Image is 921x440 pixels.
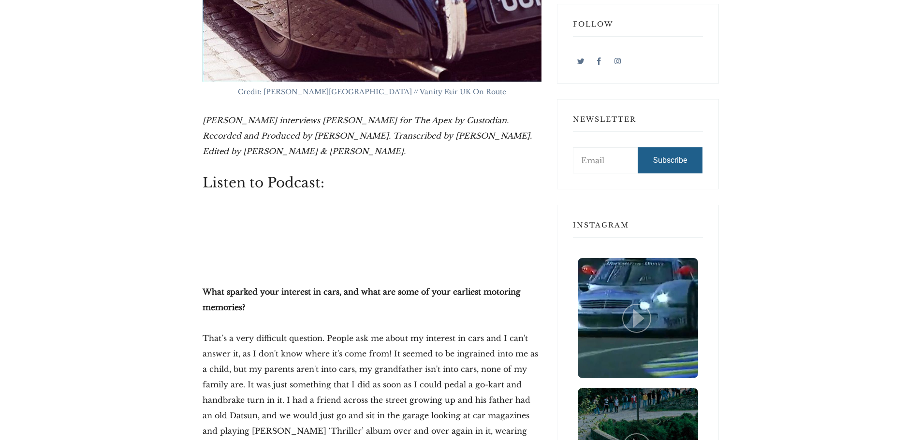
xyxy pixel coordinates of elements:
[591,52,607,68] a: Facebook
[638,147,702,173] button: Subscribe
[610,52,626,68] a: Instagram
[203,174,541,191] h2: Listen to Podcast:
[573,147,638,173] input: Email
[573,115,703,132] h3: Newsletter
[573,221,703,238] h3: Instagram
[203,287,521,312] strong: What sparked your interest in cars, and what are some of your earliest motoring memories?
[573,52,589,68] a: Twitter
[573,20,703,37] h3: Follow
[238,87,506,96] span: Credit: [PERSON_NAME][GEOGRAPHIC_DATA] // Vanity Fair UK On Route
[203,115,532,156] em: [PERSON_NAME] interviews [PERSON_NAME] for The Apex by Custodian. Recorded and Produced by [PERSO...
